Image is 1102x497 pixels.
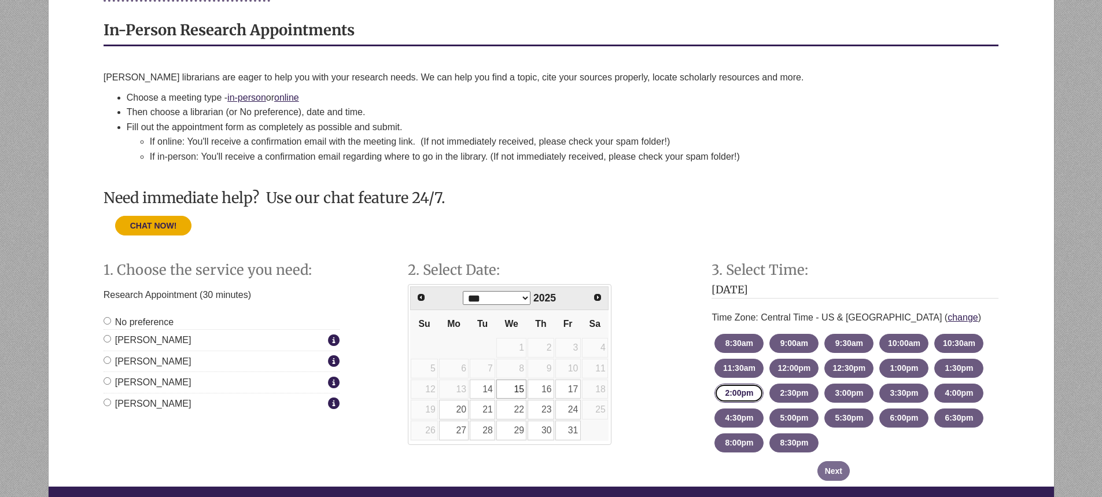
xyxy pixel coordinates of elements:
[879,384,928,403] button: 3:30pm
[533,292,556,304] span: 2025
[934,384,983,403] button: 4:00pm
[104,263,390,278] h2: Step 1. Choose the service you need:
[469,379,496,400] td: Available
[150,149,999,164] li: If in-person: You'll receive a confirmation email regarding where to go in the library. (If not i...
[104,333,325,348] label: [PERSON_NAME]
[438,399,469,420] td: Available
[563,319,573,329] span: Friday
[127,120,999,164] li: Fill out the appointment form as completely as possible and submit.
[496,379,527,400] td: Available
[824,359,874,378] button: 12:30pm
[470,421,495,440] a: 28
[714,433,764,452] button: 8:00pm
[824,334,874,353] button: 9:30am
[496,421,526,440] a: 29
[504,319,518,329] span: Wednesday
[470,380,495,399] a: 14
[535,319,546,329] span: Thursday
[712,304,998,331] div: Time Zone: Central Time - US & [GEOGRAPHIC_DATA] ( )
[555,379,581,400] td: Available
[438,420,469,441] td: Available
[817,461,850,481] button: Next
[418,319,430,329] span: Sunday
[528,421,554,440] a: 30
[150,134,999,149] li: If online: You'll receive a confirmation email with the meeting link. (If not immediately receive...
[528,380,554,399] a: 16
[824,384,874,403] button: 3:00pm
[712,263,998,278] h2: Step 3. Select Time:
[555,421,581,440] a: 31
[824,408,874,428] button: 5:30pm
[127,90,999,105] li: Choose a meeting type - or
[469,420,496,441] td: Available
[528,400,554,419] a: 23
[104,71,999,84] p: [PERSON_NAME] librarians are eager to help you with your research needs. We can help you find a t...
[417,293,426,302] span: Prev
[496,420,527,441] td: Available
[115,220,192,230] a: CHAT NOW!
[555,400,581,419] a: 24
[104,21,355,39] strong: In-Person Research Appointments
[496,380,526,399] a: 15
[412,288,430,307] a: Prev
[227,93,266,102] a: in-person
[879,408,928,428] button: 6:00pm
[934,408,983,428] button: 6:30pm
[934,359,983,378] button: 1:30pm
[527,379,554,400] td: Available
[588,288,607,307] a: Next
[714,408,764,428] button: 4:30pm
[714,384,764,403] button: 2:00pm
[127,105,999,120] li: Then choose a librarian (or No preference), date and time.
[555,399,581,420] td: Available
[104,356,111,364] input: [PERSON_NAME]
[469,399,496,420] td: Available
[879,359,928,378] button: 1:00pm
[712,284,998,299] h3: [DATE]
[104,315,340,411] div: Staff Member Group: In-Person Appointments
[555,380,581,399] a: 17
[769,359,819,378] button: 12:00pm
[769,408,819,428] button: 5:00pm
[714,359,764,378] button: 11:30am
[104,399,111,406] input: [PERSON_NAME]
[769,433,819,452] button: 8:30pm
[408,263,695,278] h2: Step 2. Select Date:
[948,312,978,322] a: change
[104,284,340,306] p: Research Appointment (30 minutes)
[104,377,111,385] input: [PERSON_NAME]
[104,375,325,390] label: [PERSON_NAME]
[593,293,602,302] span: Next
[934,334,983,353] button: 10:30am
[447,319,460,329] span: Monday
[463,291,530,305] select: Select month
[115,216,192,235] button: CHAT NOW!
[439,400,469,419] a: 20
[470,400,495,419] a: 21
[496,400,526,419] a: 22
[555,420,581,441] td: Available
[104,317,111,325] input: No preference
[104,335,111,343] input: [PERSON_NAME]
[477,319,488,329] span: Tuesday
[714,334,764,353] button: 8:30am
[769,384,819,403] button: 2:30pm
[104,190,999,206] h3: Need immediate help? Use our chat feature 24/7.
[439,421,469,440] a: 27
[104,396,325,411] label: [PERSON_NAME]
[274,93,299,102] a: online
[104,315,174,330] label: No preference
[527,420,554,441] td: Available
[589,319,600,329] span: Saturday
[496,399,527,420] td: Available
[104,354,325,369] label: [PERSON_NAME]
[527,399,554,420] td: Available
[769,334,819,353] button: 9:00am
[879,334,928,353] button: 10:00am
